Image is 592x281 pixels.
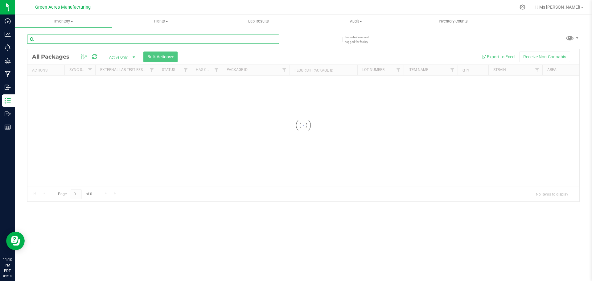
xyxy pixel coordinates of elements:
[5,44,11,51] inline-svg: Monitoring
[5,97,11,104] inline-svg: Inventory
[405,15,502,28] a: Inventory Counts
[5,18,11,24] inline-svg: Dashboard
[113,19,209,24] span: Plants
[15,19,112,24] span: Inventory
[210,15,307,28] a: Lab Results
[5,58,11,64] inline-svg: Grow
[345,35,376,44] span: Include items not tagged for facility
[240,19,277,24] span: Lab Results
[430,19,476,24] span: Inventory Counts
[6,232,25,250] iframe: Resource center
[519,4,526,10] div: Manage settings
[5,124,11,130] inline-svg: Reports
[533,5,580,10] span: Hi, Ms [PERSON_NAME]!
[15,15,112,28] a: Inventory
[5,111,11,117] inline-svg: Outbound
[3,274,12,278] p: 09/18
[5,31,11,37] inline-svg: Analytics
[27,35,279,44] input: Search Package ID, Item Name, SKU, Lot or Part Number...
[35,5,91,10] span: Green Acres Manufacturing
[307,15,405,28] a: Audit
[3,257,12,274] p: 11:10 PM EDT
[5,71,11,77] inline-svg: Manufacturing
[5,84,11,90] inline-svg: Inbound
[112,15,210,28] a: Plants
[307,19,404,24] span: Audit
